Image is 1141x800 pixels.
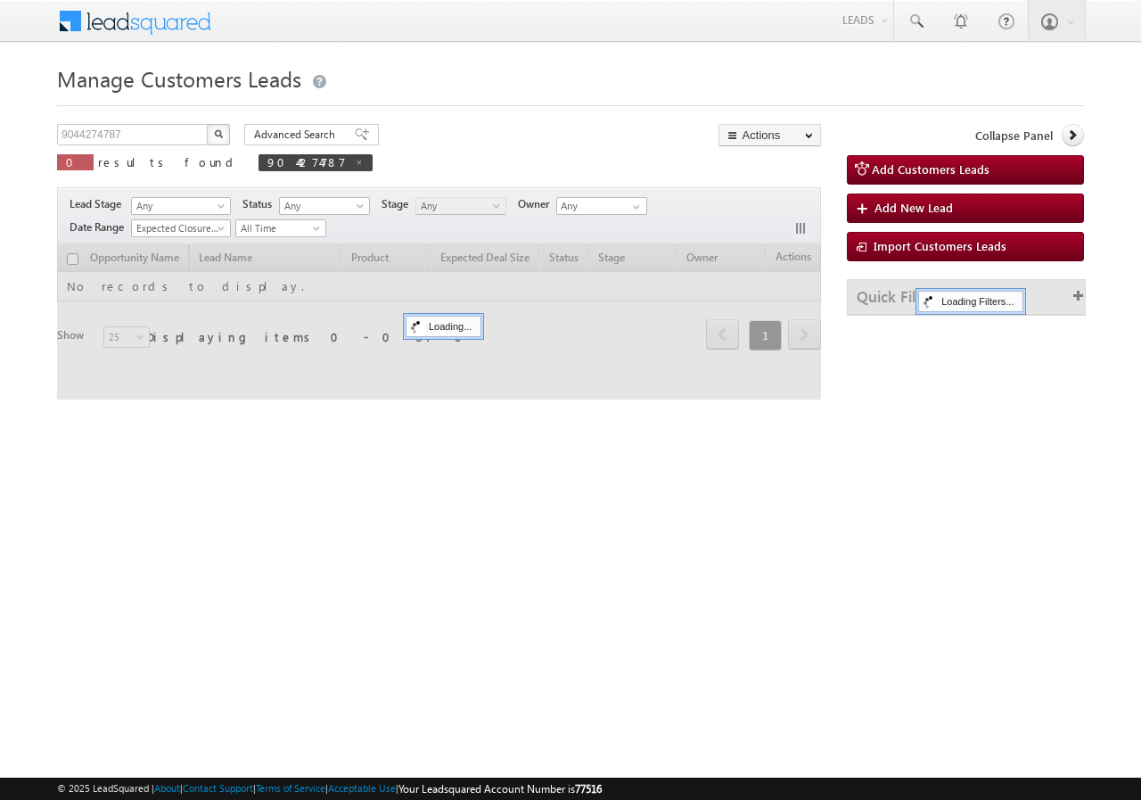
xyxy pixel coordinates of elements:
span: Status [242,196,279,212]
span: Lead Stage [70,196,128,212]
span: All Time [236,220,321,236]
a: Any [131,197,231,215]
div: Loading... [406,316,481,337]
a: About [154,782,180,794]
span: Any [132,198,225,214]
a: All Time [235,219,326,237]
div: Loading Filters... [918,291,1023,312]
a: Any [415,197,506,215]
a: Show All Items [623,198,645,216]
span: Advanced Search [254,127,341,143]
span: Owner [518,196,556,212]
input: Type to Search [556,197,647,215]
span: Import Customers Leads [874,238,1006,253]
span: 9044274787 [267,154,346,169]
img: Search [214,129,223,138]
span: Add New Lead [874,200,953,215]
span: Any [280,198,365,214]
a: Terms of Service [256,782,325,794]
span: Any [416,198,501,214]
span: Expected Closure Date [132,220,225,236]
span: Manage Customers Leads [57,64,301,93]
span: Add Customers Leads [872,161,989,177]
span: Stage [382,196,415,212]
span: Your Leadsquared Account Number is [398,782,602,796]
span: results found [98,154,240,169]
button: Actions [718,124,821,146]
a: Contact Support [183,782,253,794]
a: Acceptable Use [328,782,396,794]
span: Date Range [70,219,131,235]
span: 77516 [575,782,602,796]
span: Collapse Panel [975,128,1053,144]
a: Any [279,197,370,215]
span: © 2025 LeadSquared | | | | | [57,780,602,797]
span: 0 [66,154,85,169]
a: Expected Closure Date [131,219,231,237]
